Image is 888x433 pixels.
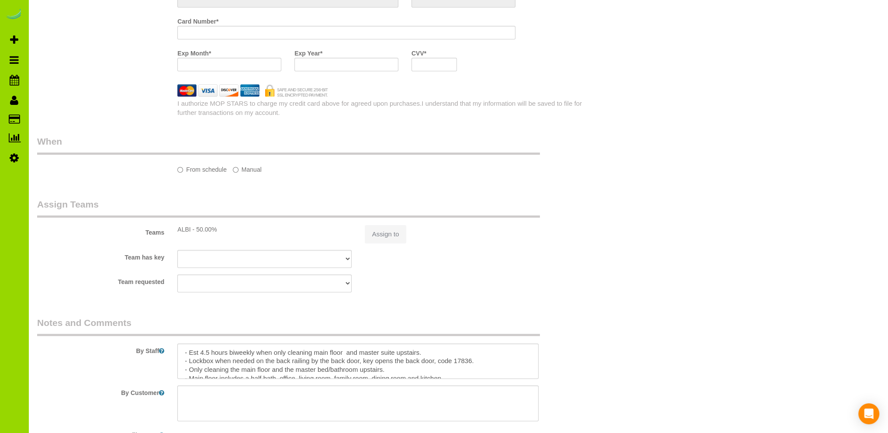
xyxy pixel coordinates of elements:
legend: When [37,135,540,155]
div: Open Intercom Messenger [858,403,879,424]
input: From schedule [177,167,183,173]
label: Exp Year [294,46,322,58]
label: By Staff [31,343,171,355]
div: ALBI - 50.00% [177,225,351,234]
label: CVV [411,46,426,58]
div: I authorize MOP STARS to charge my credit card above for agreed upon purchases. [171,99,592,118]
label: Exp Month [177,46,211,58]
label: From schedule [177,162,227,174]
input: Manual [233,167,238,173]
label: Team requested [31,274,171,286]
legend: Assign Teams [37,198,540,218]
legend: Notes and Comments [37,316,540,336]
img: Automaid Logo [5,9,23,21]
label: Teams [31,225,171,237]
img: credit cards [171,84,335,96]
label: Manual [233,162,262,174]
label: By Customer [31,385,171,397]
label: Card Number [177,14,218,26]
label: Team has key [31,250,171,262]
